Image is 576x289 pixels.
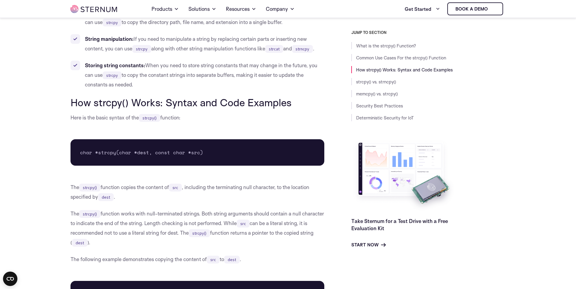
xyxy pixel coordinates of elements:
code: strcpy() [79,184,100,191]
li: If you need to manipulate a string by replacing certain parts or inserting new content, you can u... [70,34,324,53]
code: strcpy [103,19,121,26]
code: dest [98,193,114,201]
a: Deterministic Security for IoT [356,115,414,121]
code: src [237,220,250,227]
a: How strcpy() Works: Syntax and Code Examples [356,67,453,73]
strong: Storing string constants: [85,62,145,68]
a: Resources [226,1,256,17]
strong: String manipulation: [85,36,133,42]
code: src [169,184,182,191]
code: strcat [265,45,283,53]
a: Book a demo [447,2,503,15]
code: strcpy() [189,229,210,237]
a: What is the strcpy() Function? [356,43,416,49]
img: Take Sternum for a Test Drive with a Free Evaluation Kit [351,138,456,213]
a: Products [151,1,179,17]
button: Open CMP widget [3,272,17,286]
a: Take Sternum for a Test Drive with a Free Evaluation Kit [351,218,448,231]
code: dest [72,239,88,247]
a: Security Best Practices [356,103,403,109]
h3: JUMP TO SECTION [351,30,505,35]
a: strcpy() vs. strncpy() [356,79,396,85]
a: memcpy() vs. strcpy() [356,91,398,97]
pre: char *strcpy(char *dest, const char *src) [70,139,324,166]
code: strcpy() [79,210,100,218]
code: src [207,256,220,263]
p: The function copies the content of , including the terminating null character, to the location sp... [70,182,324,202]
h2: How strcpy() Works: Syntax and Code Examples [70,97,324,108]
a: Common Use Cases For the strcpy() Function [356,55,446,61]
li: When you need to store string constants that may change in the future, you can use to copy the co... [70,61,324,89]
a: Get Started [405,3,440,15]
p: The following example demonstrates copying the content of to . [70,254,324,264]
code: strcpy [132,45,151,53]
code: strcpy() [139,114,160,122]
code: strcpy [103,71,121,79]
img: sternum iot [70,5,117,13]
img: sternum iot [490,7,495,11]
p: The function works with null-terminated strings. Both string arguments should contain a null char... [70,209,324,247]
a: Solutions [188,1,216,17]
p: Here is the basic syntax of the function: [70,113,324,122]
a: Start Now [351,241,386,248]
code: strncpy [292,45,313,53]
a: Company [266,1,295,17]
code: dest [224,256,240,263]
